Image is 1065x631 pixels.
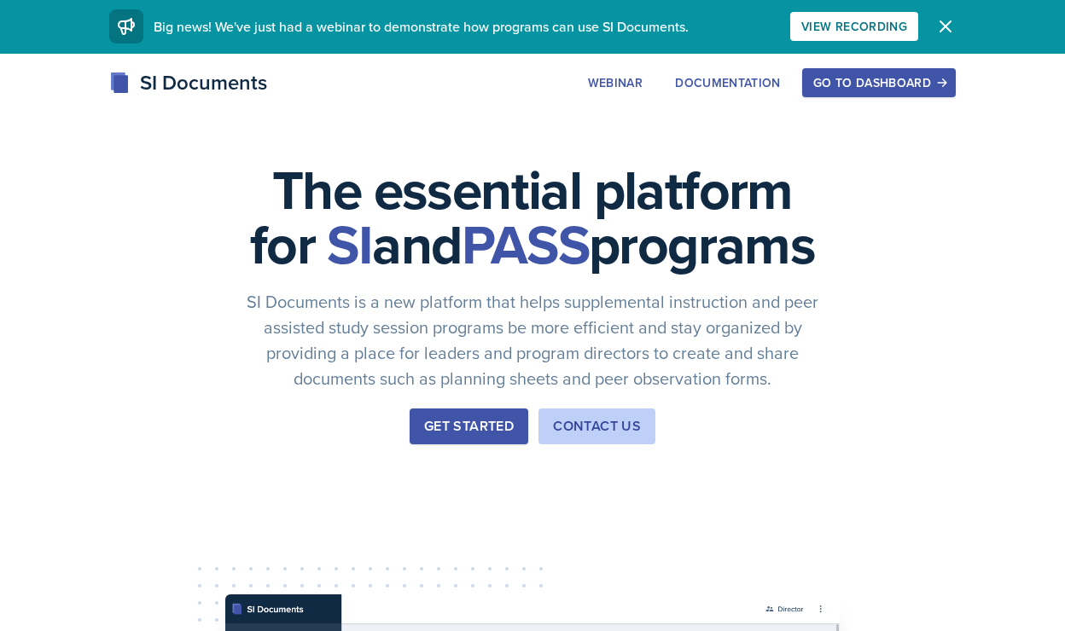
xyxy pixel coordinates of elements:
button: Documentation [664,68,792,97]
div: Get Started [424,416,514,437]
div: Webinar [588,76,643,90]
div: Contact Us [553,416,641,437]
button: Webinar [577,68,654,97]
div: SI Documents [109,67,267,98]
div: View Recording [801,20,907,33]
div: Documentation [675,76,781,90]
span: Big news! We've just had a webinar to demonstrate how programs can use SI Documents. [154,17,689,36]
button: Go to Dashboard [802,68,956,97]
button: Contact Us [538,408,655,444]
div: Go to Dashboard [813,76,945,90]
button: Get Started [410,408,528,444]
button: View Recording [790,12,918,41]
